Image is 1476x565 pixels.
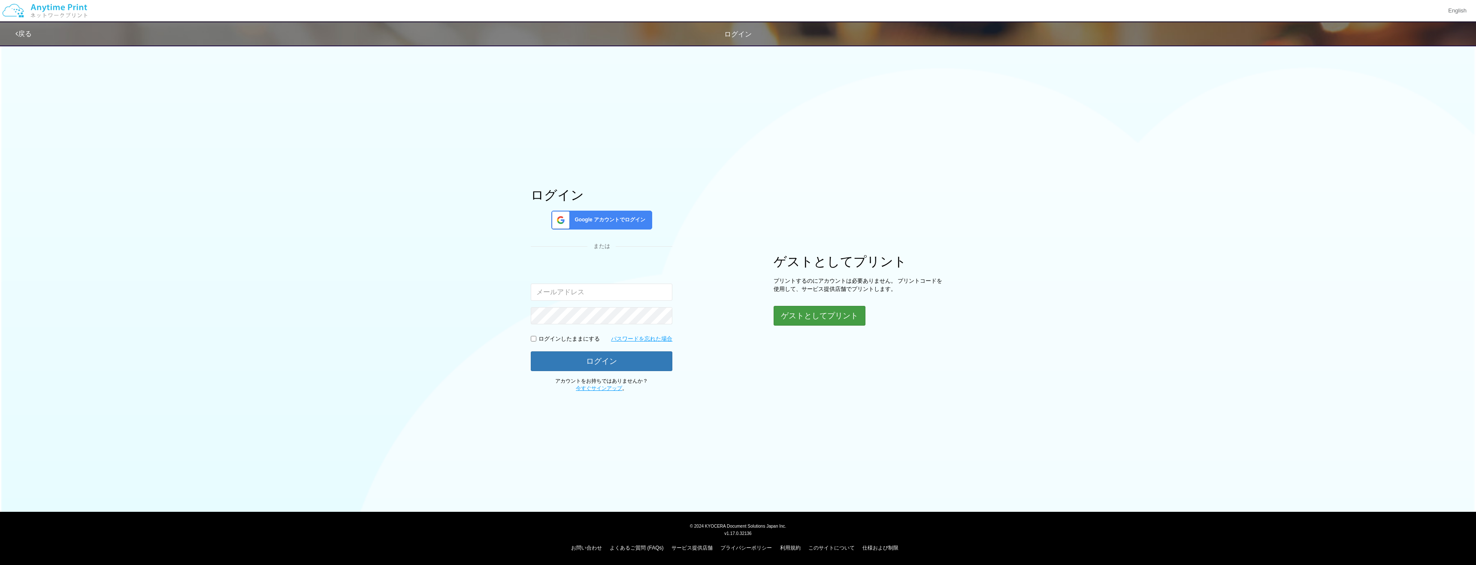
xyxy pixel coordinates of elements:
a: サービス提供店舗 [671,545,713,551]
button: ゲストとしてプリント [774,306,865,326]
a: よくあるご質問 (FAQs) [610,545,663,551]
span: Google アカウントでログイン [571,216,645,224]
span: v1.17.0.32136 [724,531,751,536]
a: このサイトについて [808,545,855,551]
a: 利用規約 [780,545,801,551]
a: 今すぐサインアップ [576,385,622,391]
a: 戻る [15,30,32,37]
button: ログイン [531,351,672,371]
a: プライバシーポリシー [720,545,772,551]
h1: ゲストとしてプリント [774,254,945,269]
p: プリントするのにアカウントは必要ありません。 プリントコードを使用して、サービス提供店舗でプリントします。 [774,277,945,293]
a: パスワードを忘れた場合 [611,335,672,343]
p: アカウントをお持ちではありませんか？ [531,378,672,392]
span: 。 [576,385,627,391]
span: ログイン [724,30,752,38]
p: ログインしたままにする [538,335,600,343]
h1: ログイン [531,188,672,202]
a: 仕様および制限 [862,545,898,551]
span: © 2024 KYOCERA Document Solutions Japan Inc. [690,523,786,529]
a: お問い合わせ [571,545,602,551]
input: メールアドレス [531,284,672,301]
div: または [531,242,672,251]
